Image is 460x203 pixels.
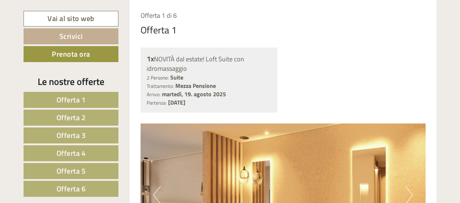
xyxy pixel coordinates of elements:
a: Scrivici [24,28,118,44]
div: Offerta 1 [141,23,177,37]
small: Trattamento: [147,82,174,90]
a: Vai al sito web [24,11,118,27]
small: 2 Persone: [147,74,169,81]
small: Partenza: [147,99,167,106]
b: Suite [170,73,183,82]
b: [DATE] [168,98,185,107]
span: Offerta 1 [57,94,86,105]
small: Arrivo: [147,91,160,98]
b: martedì, 19. agosto 2025 [162,90,226,98]
span: Offerta 2 [57,112,86,123]
div: NOVITÀ dal estate! Loft Suite con idromassaggio [147,54,272,73]
span: Offerta 1 di 6 [141,11,177,20]
a: Prenota ora [24,46,118,62]
b: 1x [147,53,154,64]
div: Le nostre offerte [24,75,118,88]
span: Offerta 5 [57,165,86,176]
span: Offerta 6 [57,183,86,194]
span: Offerta 3 [57,130,86,141]
span: Offerta 4 [57,147,86,159]
b: Mezza Pensione [175,81,216,90]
